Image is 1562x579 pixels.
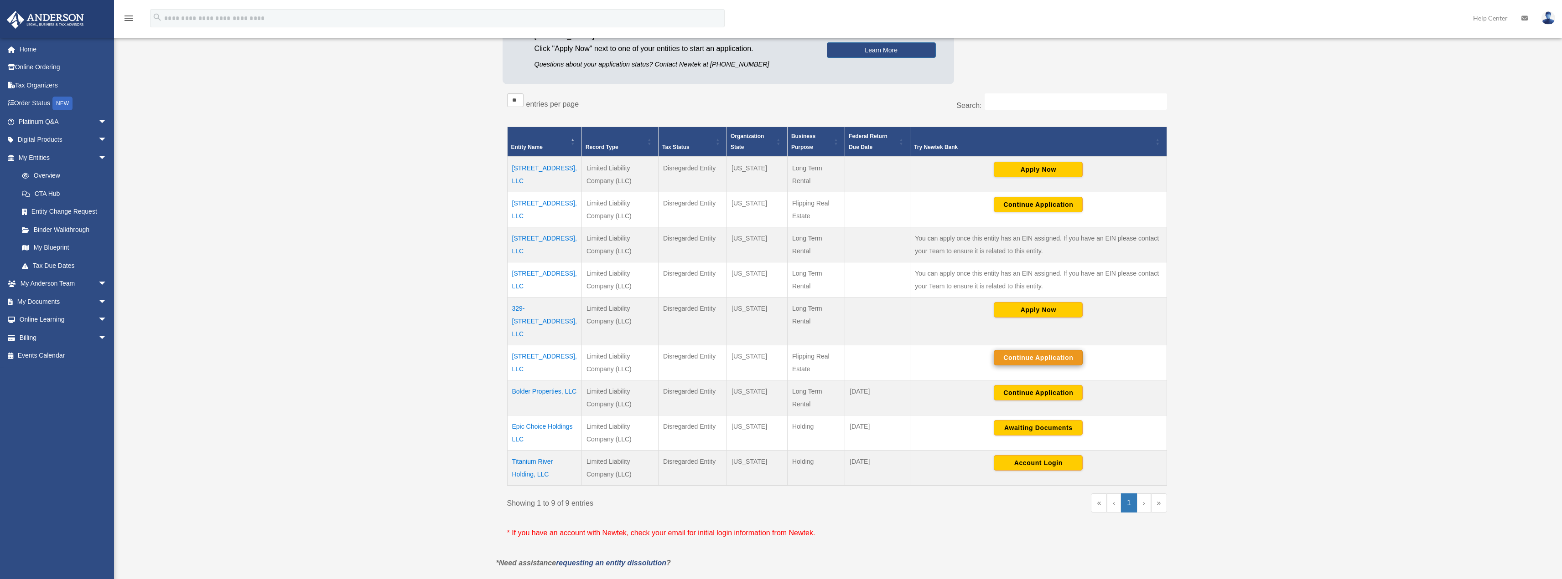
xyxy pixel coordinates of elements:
[581,192,658,227] td: Limited Liability Company (LLC)
[123,13,134,24] i: menu
[6,94,121,113] a: Order StatusNEW
[13,167,112,185] a: Overview
[6,149,116,167] a: My Entitiesarrow_drop_down
[787,297,845,345] td: Long Term Rental
[659,192,727,227] td: Disregarded Entity
[535,59,813,70] p: Questions about your application status? Contact Newtek at [PHONE_NUMBER]
[994,385,1083,400] button: Continue Application
[507,297,581,345] td: 329-[STREET_ADDRESS], LLC
[507,380,581,415] td: Bolder Properties, LLC
[731,133,764,150] span: Organization State
[98,131,116,149] span: arrow_drop_down
[787,192,845,227] td: Flipping Real Estate
[507,451,581,486] td: Titanium River Holding, LLC
[581,297,658,345] td: Limited Liability Company (LLC)
[507,262,581,297] td: [STREET_ADDRESS], LLC
[6,292,121,311] a: My Documentsarrow_drop_down
[659,380,727,415] td: Disregarded Entity
[6,347,121,365] a: Events Calendar
[845,127,910,157] th: Federal Return Due Date: Activate to sort
[511,144,543,150] span: Entity Name
[787,262,845,297] td: Long Term Rental
[535,42,813,55] p: Click "Apply Now" next to one of your entities to start an application.
[787,157,845,192] td: Long Term Rental
[994,162,1083,177] button: Apply Now
[727,297,788,345] td: [US_STATE]
[787,380,845,415] td: Long Term Rental
[586,144,618,150] span: Record Type
[13,256,116,275] a: Tax Due Dates
[6,328,121,347] a: Billingarrow_drop_down
[845,380,910,415] td: [DATE]
[787,415,845,451] td: Holding
[659,451,727,486] td: Disregarded Entity
[727,380,788,415] td: [US_STATE]
[787,345,845,380] td: Flipping Real Estate
[662,144,690,150] span: Tax Status
[581,227,658,262] td: Limited Liability Company (LLC)
[994,350,1083,365] button: Continue Application
[507,527,1167,539] p: * If you have an account with Newtek, check your email for initial login information from Newtek.
[6,76,121,94] a: Tax Organizers
[496,559,671,567] em: *Need assistance ?
[787,451,845,486] td: Holding
[507,415,581,451] td: Epic Choice Holdings LLC
[727,127,788,157] th: Organization State: Activate to sort
[787,227,845,262] td: Long Term Rental
[581,415,658,451] td: Limited Liability Company (LLC)
[1091,493,1107,512] a: First
[659,415,727,451] td: Disregarded Entity
[98,328,116,347] span: arrow_drop_down
[1137,493,1151,512] a: Next
[1541,11,1555,25] img: User Pic
[581,380,658,415] td: Limited Liability Company (LLC)
[507,493,830,510] div: Showing 1 to 9 of 9 entries
[98,292,116,311] span: arrow_drop_down
[914,142,1152,153] div: Try Newtek Bank
[13,184,116,203] a: CTA Hub
[787,127,845,157] th: Business Purpose: Activate to sort
[581,157,658,192] td: Limited Liability Company (LLC)
[123,16,134,24] a: menu
[6,131,121,149] a: Digital Productsarrow_drop_down
[910,127,1167,157] th: Try Newtek Bank : Activate to sort
[98,113,116,131] span: arrow_drop_down
[727,192,788,227] td: [US_STATE]
[659,227,727,262] td: Disregarded Entity
[791,133,815,150] span: Business Purpose
[659,157,727,192] td: Disregarded Entity
[659,127,727,157] th: Tax Status: Activate to sort
[507,157,581,192] td: [STREET_ADDRESS], LLC
[727,262,788,297] td: [US_STATE]
[13,220,116,239] a: Binder Walkthrough
[13,239,116,257] a: My Blueprint
[581,262,658,297] td: Limited Liability Company (LLC)
[827,42,936,58] a: Learn More
[507,127,581,157] th: Entity Name: Activate to invert sorting
[849,133,887,150] span: Federal Return Due Date
[659,345,727,380] td: Disregarded Entity
[845,451,910,486] td: [DATE]
[98,275,116,293] span: arrow_drop_down
[956,102,981,109] label: Search:
[659,262,727,297] td: Disregarded Entity
[6,275,121,293] a: My Anderson Teamarrow_drop_down
[910,227,1167,262] td: You can apply once this entity has an EIN assigned. If you have an EIN please contact your Team t...
[727,345,788,380] td: [US_STATE]
[845,415,910,451] td: [DATE]
[6,311,121,329] a: Online Learningarrow_drop_down
[994,455,1083,471] button: Account Login
[152,12,162,22] i: search
[52,97,73,110] div: NEW
[6,40,121,58] a: Home
[659,297,727,345] td: Disregarded Entity
[727,157,788,192] td: [US_STATE]
[6,113,121,131] a: Platinum Q&Aarrow_drop_down
[581,345,658,380] td: Limited Liability Company (LLC)
[98,149,116,167] span: arrow_drop_down
[507,345,581,380] td: [STREET_ADDRESS], LLC
[994,302,1083,318] button: Apply Now
[507,227,581,262] td: [STREET_ADDRESS], LLC
[526,100,579,108] label: entries per page
[4,11,87,29] img: Anderson Advisors Platinum Portal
